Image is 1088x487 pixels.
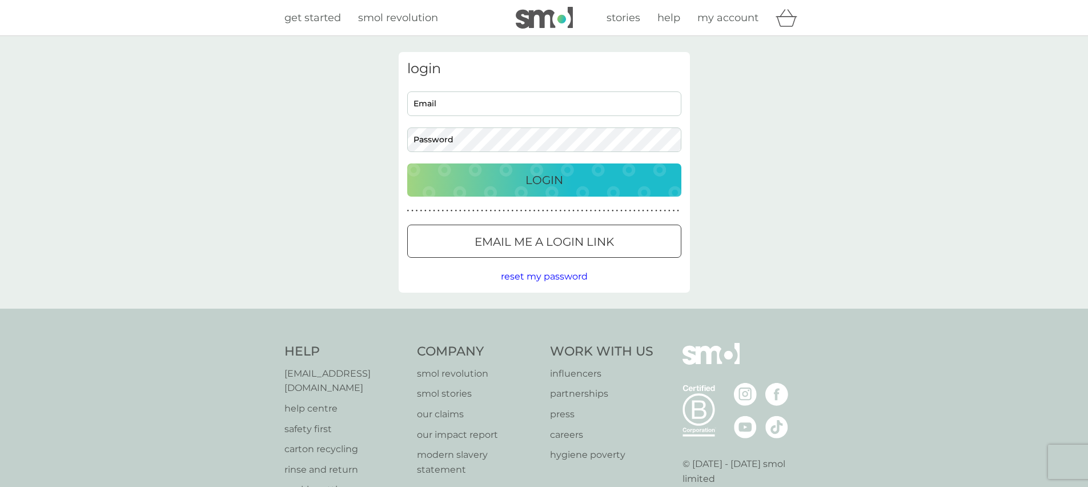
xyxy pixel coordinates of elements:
p: ● [451,208,453,214]
p: ● [446,208,448,214]
p: ● [559,208,561,214]
p: ● [612,208,614,214]
a: my account [697,10,758,26]
p: ● [568,208,571,214]
p: ● [524,208,527,214]
p: ● [542,208,544,214]
p: ● [420,208,422,214]
span: smol revolution [358,11,438,24]
button: Email me a login link [407,225,681,258]
p: ● [464,208,466,214]
p: ● [411,208,413,214]
p: ● [603,208,605,214]
p: careers [550,428,653,442]
p: ● [472,208,475,214]
p: ● [507,208,509,214]
img: smol [682,343,740,382]
p: ● [555,208,557,214]
p: ● [424,208,427,214]
p: ● [416,208,418,214]
p: ● [581,208,584,214]
p: ● [529,208,531,214]
p: ● [620,208,623,214]
img: visit the smol Youtube page [734,416,757,438]
p: ● [516,208,518,214]
button: reset my password [501,269,588,284]
p: ● [577,208,579,214]
a: modern slavery statement [417,448,539,477]
p: ● [677,208,679,214]
p: [EMAIL_ADDRESS][DOMAIN_NAME] [284,366,406,396]
h4: Help [284,343,406,361]
img: smol [516,7,573,29]
div: basket [776,6,804,29]
p: ● [481,208,483,214]
p: ● [468,208,470,214]
p: ● [547,208,549,214]
p: ● [442,208,444,214]
a: smol revolution [417,366,539,381]
img: visit the smol Facebook page [765,383,788,406]
p: ● [537,208,540,214]
a: stories [607,10,640,26]
a: rinse and return [284,462,406,477]
a: smol revolution [358,10,438,26]
img: visit the smol Tiktok page [765,416,788,438]
a: get started [284,10,341,26]
h4: Work With Us [550,343,653,361]
p: ● [660,208,662,214]
span: reset my password [501,271,588,282]
a: safety first [284,422,406,437]
p: ● [599,208,601,214]
p: hygiene poverty [550,448,653,462]
p: © [DATE] - [DATE] smol limited [682,457,804,486]
p: ● [485,208,488,214]
a: help centre [284,401,406,416]
a: carton recycling [284,442,406,457]
p: ● [520,208,523,214]
p: ● [590,208,592,214]
h4: Company [417,343,539,361]
p: ● [489,208,492,214]
span: help [657,11,680,24]
a: our impact report [417,428,539,442]
p: ● [459,208,461,214]
p: ● [664,208,666,214]
p: ● [594,208,596,214]
p: ● [616,208,619,214]
a: smol stories [417,386,539,401]
p: ● [429,208,431,214]
p: ● [512,208,514,214]
p: ● [625,208,627,214]
p: ● [642,208,644,214]
a: influencers [550,366,653,381]
p: ● [499,208,501,214]
a: press [550,407,653,422]
h3: login [407,61,681,77]
span: my account [697,11,758,24]
p: ● [585,208,588,214]
p: ● [564,208,566,214]
p: Email me a login link [475,233,614,251]
p: ● [407,208,409,214]
p: ● [455,208,457,214]
p: ● [655,208,657,214]
p: ● [433,208,435,214]
p: ● [647,208,649,214]
p: ● [572,208,575,214]
p: ● [629,208,631,214]
a: our claims [417,407,539,422]
a: partnerships [550,386,653,401]
p: ● [551,208,553,214]
p: ● [533,208,536,214]
img: visit the smol Instagram page [734,383,757,406]
p: ● [494,208,496,214]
